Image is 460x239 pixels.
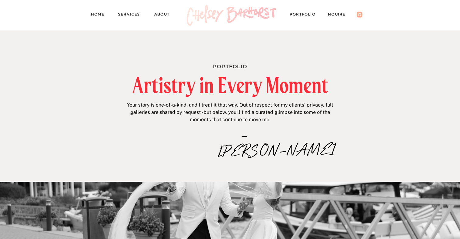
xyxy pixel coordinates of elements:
[290,11,321,19] a: PORTFOLIO
[165,62,295,69] h1: Portfolio
[154,11,175,19] a: About
[125,101,335,125] p: Your story is one-of-a-kind, and I treat it that way. Out of respect for my clients' privacy, ful...
[100,75,361,96] h2: Artistry in Every Moment
[326,11,351,19] a: Inquire
[218,128,271,142] p: –[PERSON_NAME]
[118,11,145,19] a: Services
[91,11,109,19] a: Home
